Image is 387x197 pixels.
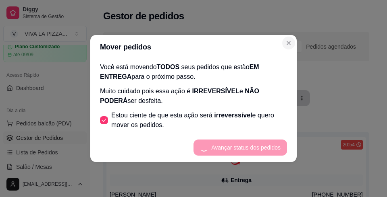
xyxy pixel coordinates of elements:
p: Você está movendo seus pedidos que estão para o próximo passo. [100,62,287,82]
span: TODOS [157,64,180,70]
header: Mover pedidos [90,35,297,59]
button: Close [282,37,295,49]
span: NÃO PODERÁ [100,88,259,104]
span: irreverssível [214,112,252,119]
span: Estou ciente de que esta ação será e quero mover os pedidos. [111,111,287,130]
p: Muito cuidado pois essa ação é e ser desfeita. [100,86,287,106]
span: IRREVERSÍVEL [192,88,239,94]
